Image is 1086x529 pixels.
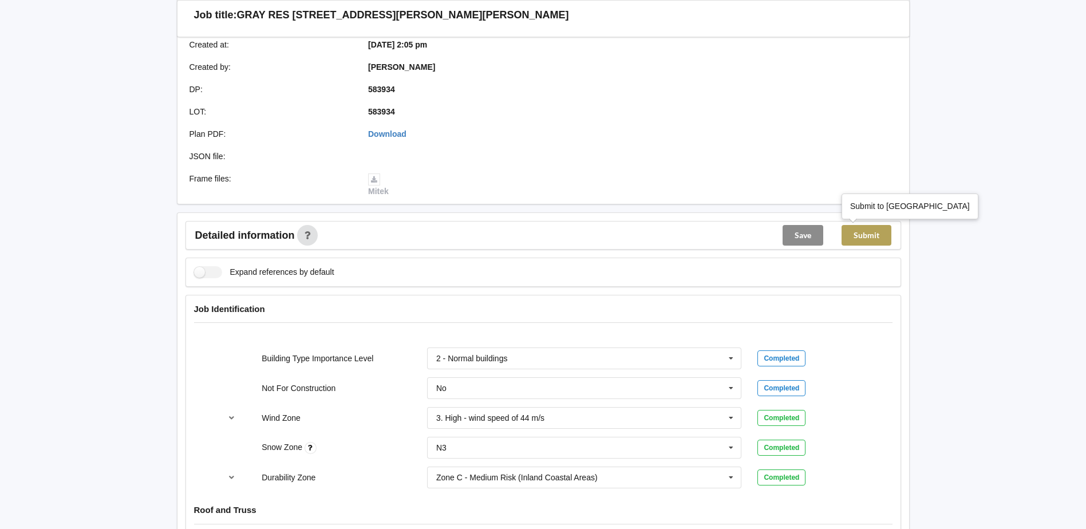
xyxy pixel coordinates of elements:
[181,61,361,73] div: Created by :
[262,384,335,393] label: Not For Construction
[368,129,406,139] a: Download
[262,443,305,452] label: Snow Zone
[757,380,805,396] div: Completed
[436,444,447,452] div: N3
[368,107,395,116] b: 583934
[757,350,805,366] div: Completed
[436,384,447,392] div: No
[368,85,395,94] b: 583934
[368,40,427,49] b: [DATE] 2:05 pm
[262,354,373,363] label: Building Type Importance Level
[262,413,301,423] label: Wind Zone
[237,9,569,22] h3: GRAY RES [STREET_ADDRESS][PERSON_NAME][PERSON_NAME]
[850,200,970,212] div: Submit to [GEOGRAPHIC_DATA]
[436,354,508,362] div: 2 - Normal buildings
[181,39,361,50] div: Created at :
[757,469,805,485] div: Completed
[262,473,315,482] label: Durability Zone
[181,128,361,140] div: Plan PDF :
[842,225,891,246] button: Submit
[220,467,243,488] button: reference-toggle
[368,174,389,196] a: Mitek
[194,9,237,22] h3: Job title:
[194,266,334,278] label: Expand references by default
[181,173,361,197] div: Frame files :
[181,106,361,117] div: LOT :
[436,473,598,481] div: Zone C - Medium Risk (Inland Coastal Areas)
[757,440,805,456] div: Completed
[368,62,435,72] b: [PERSON_NAME]
[436,414,544,422] div: 3. High - wind speed of 44 m/s
[195,230,295,240] span: Detailed information
[181,84,361,95] div: DP :
[194,504,893,515] h4: Roof and Truss
[181,151,361,162] div: JSON file :
[220,408,243,428] button: reference-toggle
[194,303,893,314] h4: Job Identification
[757,410,805,426] div: Completed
